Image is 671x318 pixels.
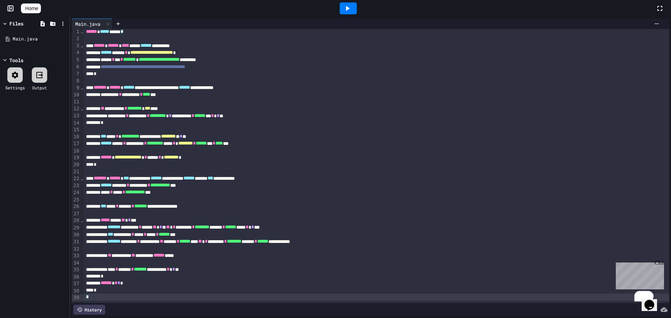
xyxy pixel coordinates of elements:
div: 11 [72,98,80,105]
div: 14 [72,120,80,127]
span: Home [25,5,38,12]
div: 7 [72,71,80,77]
span: Fold line [80,43,84,48]
div: 10 [72,91,80,98]
div: To enrich screen reader interactions, please activate Accessibility in Grammarly extension settings [84,27,669,302]
div: 28 [72,217,80,224]
div: 17 [72,140,80,147]
div: 19 [72,154,80,161]
div: 36 [72,274,80,281]
div: 20 [72,161,80,168]
div: History [73,305,105,315]
div: 23 [72,182,80,189]
div: 12 [72,105,80,112]
div: 1 [72,28,80,35]
div: 13 [72,112,80,119]
div: 31 [72,238,80,245]
div: 8 [72,77,80,84]
a: Home [21,3,41,13]
div: 26 [72,203,80,210]
iframe: chat widget [642,290,664,311]
div: Chat with us now!Close [3,3,48,44]
div: 2 [72,35,80,42]
span: Fold line [80,176,84,181]
div: Files [9,20,23,27]
div: 38 [72,288,80,295]
div: 27 [72,210,80,217]
div: 16 [72,133,80,140]
div: 3 [72,42,80,49]
span: Fold line [80,85,84,90]
div: 32 [72,246,80,253]
div: 25 [72,197,80,204]
div: 24 [72,189,80,196]
div: Output [32,84,47,91]
div: Main.java [13,36,67,43]
div: 5 [72,57,80,64]
div: 18 [72,148,80,155]
div: 39 [72,294,80,301]
div: 9 [72,84,80,91]
div: 33 [72,252,80,259]
div: 35 [72,266,80,273]
div: Tools [9,57,23,64]
span: Fold line [80,217,84,223]
iframe: chat widget [613,260,664,289]
div: 21 [72,168,80,175]
div: Main.java [72,19,113,29]
div: 4 [72,49,80,56]
div: 6 [72,64,80,71]
div: 30 [72,231,80,238]
div: 29 [72,224,80,231]
span: Fold line [80,29,84,34]
div: 34 [72,260,80,267]
div: 15 [72,126,80,133]
div: Main.java [72,20,104,28]
span: Fold line [80,106,84,111]
div: 22 [72,175,80,182]
div: 37 [72,280,80,287]
div: Settings [5,84,25,91]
